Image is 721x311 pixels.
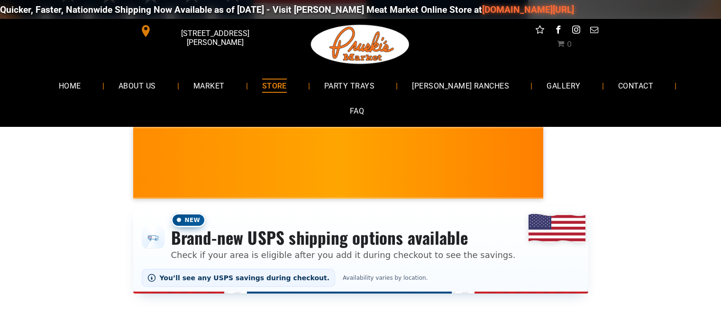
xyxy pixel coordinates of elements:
span: [STREET_ADDRESS][PERSON_NAME] [154,24,276,52]
a: Social network [534,24,546,38]
a: CONTACT [604,73,667,98]
a: email [588,24,600,38]
a: PARTY TRAYS [310,73,389,98]
span: Availability varies by location. [340,275,430,281]
span: 0 [567,40,572,49]
a: [DOMAIN_NAME][URL] [467,4,559,15]
a: ABOUT US [104,73,170,98]
a: facebook [552,24,564,38]
a: MARKET [179,73,239,98]
a: HOME [45,73,95,98]
span: New [171,213,206,227]
a: [PERSON_NAME] RANCHES [398,73,523,98]
a: FAQ [336,98,378,124]
a: instagram [570,24,582,38]
p: Check if your area is eligible after you add it during checkout to see the savings. [171,249,516,261]
div: Shipping options announcement [133,206,588,294]
span: You’ll see any USPS savings during checkout. [160,274,330,282]
a: STORE [248,73,301,98]
img: Pruski-s+Market+HQ+Logo2-1920w.png [309,19,411,70]
a: GALLERY [532,73,594,98]
h3: Brand-new USPS shipping options available [171,227,516,248]
a: [STREET_ADDRESS][PERSON_NAME] [133,24,278,38]
span: [PERSON_NAME] MARKET [522,169,708,185]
